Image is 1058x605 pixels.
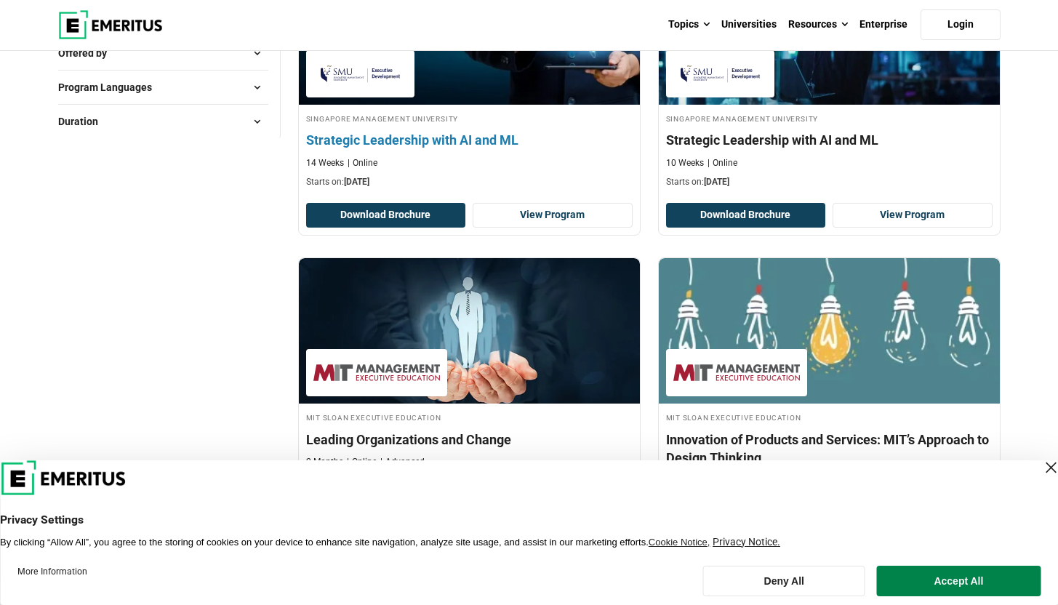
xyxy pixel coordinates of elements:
[704,177,729,187] span: [DATE]
[58,111,268,132] button: Duration
[306,157,344,169] p: 14 Weeks
[306,176,633,188] p: Starts on:
[666,430,993,467] h4: Innovation of Products and Services: MIT’s Approach to Design Thinking
[58,45,119,61] span: Offered by
[380,456,425,468] p: Advanced
[673,356,800,389] img: MIT Sloan Executive Education
[306,112,633,124] h4: Singapore Management University
[306,411,633,423] h4: MIT Sloan Executive Education
[921,9,1001,40] a: Login
[344,177,369,187] span: [DATE]
[58,42,268,64] button: Offered by
[666,176,993,188] p: Starts on:
[666,411,993,423] h4: MIT Sloan Executive Education
[306,456,343,468] p: 2 Months
[833,203,993,228] a: View Program
[58,76,268,98] button: Program Languages
[708,157,737,169] p: Online
[299,258,640,404] img: Leading Organizations and Change | Online Business Management Course
[348,157,377,169] p: Online
[347,456,377,468] p: Online
[673,57,768,90] img: Singapore Management University
[299,258,640,495] a: Business Management Course by MIT Sloan Executive Education - November 13, 2025 MIT Sloan Executi...
[666,112,993,124] h4: Singapore Management University
[306,430,633,449] h4: Leading Organizations and Change
[58,113,110,129] span: Duration
[666,203,826,228] button: Download Brochure
[666,131,993,149] h4: Strategic Leadership with AI and ML
[306,203,466,228] button: Download Brochure
[659,258,1000,404] img: Innovation of Products and Services: MIT’s Approach to Design Thinking | Online Product Design an...
[473,203,633,228] a: View Program
[666,157,704,169] p: 10 Weeks
[313,356,440,389] img: MIT Sloan Executive Education
[306,131,633,149] h4: Strategic Leadership with AI and ML
[313,57,408,90] img: Singapore Management University
[659,258,1000,513] a: Product Design and Innovation Course by MIT Sloan Executive Education - December 4, 2025 MIT Sloa...
[58,79,164,95] span: Program Languages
